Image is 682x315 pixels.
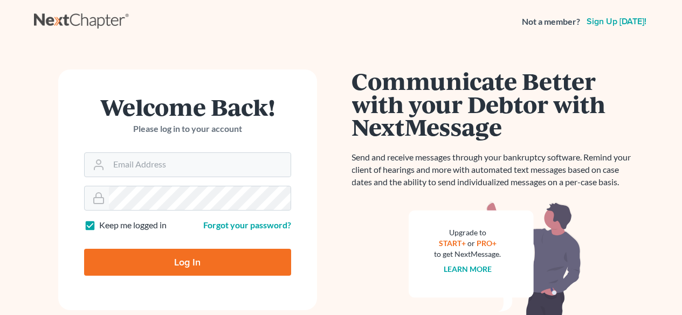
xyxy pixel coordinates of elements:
[435,227,501,238] div: Upgrade to
[352,69,638,138] h1: Communicate Better with your Debtor with NextMessage
[477,239,497,248] a: PRO+
[109,153,291,177] input: Email Address
[522,16,580,28] strong: Not a member?
[99,219,167,232] label: Keep me logged in
[84,95,291,118] h1: Welcome Back!
[439,239,466,248] a: START+
[84,249,291,276] input: Log In
[444,264,492,274] a: Learn more
[352,151,638,188] p: Send and receive messages through your bankruptcy software. Remind your client of hearings and mo...
[84,123,291,135] p: Please log in to your account
[203,220,291,230] a: Forgot your password?
[467,239,475,248] span: or
[584,17,649,26] a: Sign up [DATE]!
[435,249,501,260] div: to get NextMessage.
